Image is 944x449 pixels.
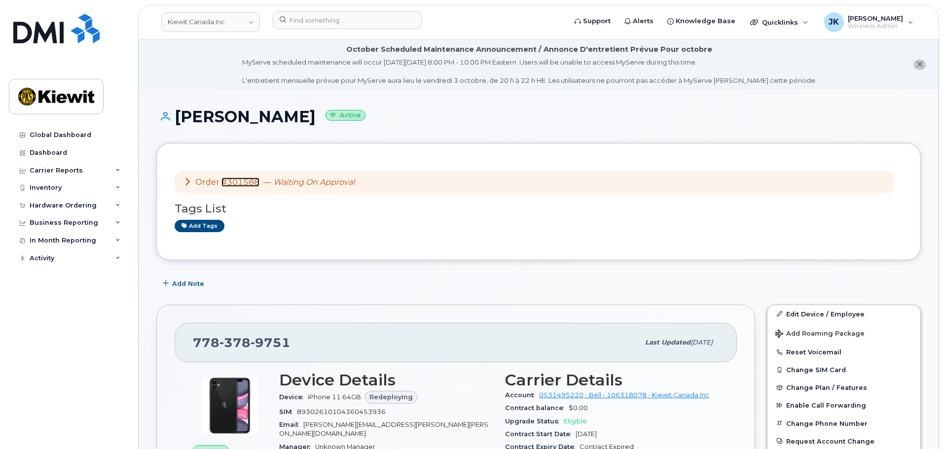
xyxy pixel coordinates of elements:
span: [DATE] [690,339,713,346]
button: Reset Voicemail [767,343,920,361]
span: Eligible [564,417,587,425]
button: Add Note [156,275,213,293]
span: Last updated [645,339,690,346]
button: Enable Call Forwarding [767,396,920,414]
span: [DATE] [576,430,597,438]
div: October Scheduled Maintenance Announcement / Annonce D'entretient Prévue Pour octobre [346,44,712,55]
span: Add Roaming Package [775,330,865,339]
button: Change Plan / Features [767,379,920,396]
span: 378 [219,335,251,350]
span: Contract Start Date [505,430,576,438]
a: Add tags [175,220,224,232]
iframe: Messenger Launcher [901,406,937,442]
span: [PERSON_NAME][EMAIL_ADDRESS][PERSON_NAME][PERSON_NAME][DOMAIN_NAME] [279,421,488,437]
span: Upgrade Status [505,417,564,425]
div: MyServe scheduled maintenance will occur [DATE][DATE] 8:00 PM - 10:00 PM Eastern. Users will be u... [242,58,817,85]
span: Change Plan / Features [786,384,867,391]
span: Add Note [172,279,204,288]
h3: Device Details [279,371,493,389]
span: iPhone 11 64GB [308,393,361,401]
button: Add Roaming Package [767,323,920,343]
span: Order [195,177,219,187]
small: Active [326,110,365,121]
a: 0531495220 - Bell - 106318078 - Kiewit Canada Inc [539,391,709,399]
span: Enable Call Forwarding [786,402,866,409]
span: Redeploying [369,392,413,402]
em: Waiting On Approval [273,177,355,187]
h3: Carrier Details [505,371,719,389]
span: SIM [279,408,297,415]
span: Account [505,391,539,399]
span: Contract balance [505,404,569,412]
img: iPhone_11.jpg [200,376,259,435]
a: #301588 [221,177,259,187]
span: — [263,177,355,187]
a: Edit Device / Employee [767,305,920,323]
button: Change Phone Number [767,414,920,432]
span: 89302610104360453936 [297,408,386,415]
h1: [PERSON_NAME] [156,108,921,125]
span: Email [279,421,303,428]
span: Device [279,393,308,401]
button: close notification [913,60,926,70]
h3: Tags List [175,203,903,215]
span: $0.00 [569,404,588,412]
span: 9751 [251,335,290,350]
span: 778 [193,335,290,350]
button: Change SIM Card [767,361,920,379]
